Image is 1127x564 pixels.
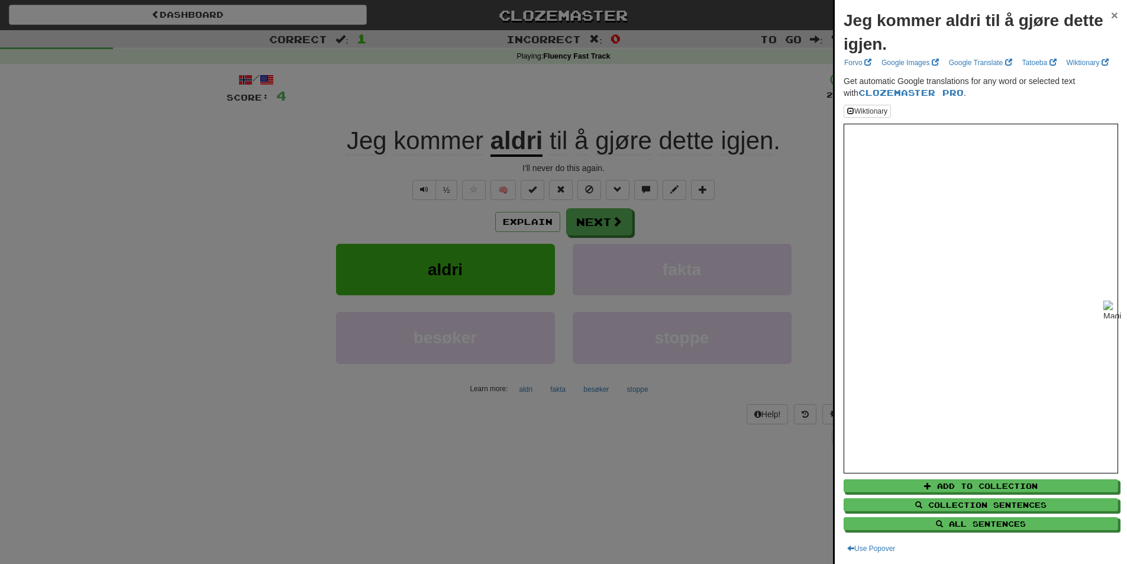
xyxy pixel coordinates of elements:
[844,542,899,555] button: Use Popover
[844,11,1103,53] strong: Jeg kommer aldri til å gjøre dette igjen.
[1063,56,1112,69] a: Wiktionary
[1111,9,1118,21] button: Close
[844,75,1118,99] p: Get automatic Google translations for any word or selected text with .
[945,56,1016,69] a: Google Translate
[841,56,875,69] a: Forvo
[844,105,891,118] button: Wiktionary
[1111,8,1118,22] span: ×
[844,517,1118,530] button: All Sentences
[844,479,1118,492] button: Add to Collection
[878,56,942,69] a: Google Images
[844,498,1118,511] button: Collection Sentences
[1019,56,1060,69] a: Tatoeba
[858,88,964,98] a: Clozemaster Pro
